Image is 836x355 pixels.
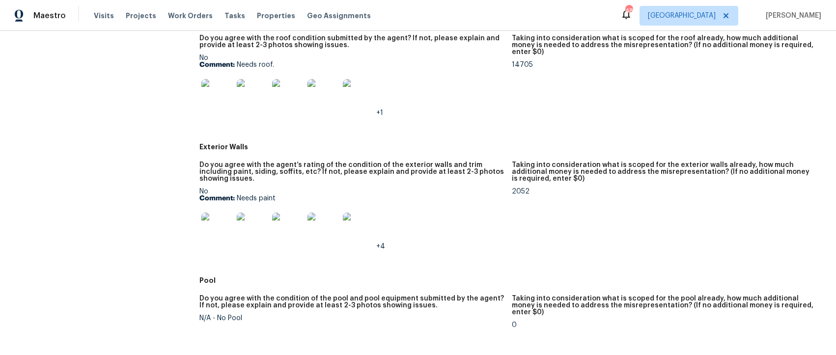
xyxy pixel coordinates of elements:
[648,11,716,21] span: [GEOGRAPHIC_DATA]
[376,243,385,250] span: +4
[199,275,824,285] h5: Pool
[199,61,235,68] b: Comment:
[199,195,504,202] p: Needs paint
[199,295,504,309] h5: Do you agree with the condition of the pool and pool equipment submitted by the agent? If not, pl...
[199,142,824,152] h5: Exterior Walls
[257,11,295,21] span: Properties
[512,295,816,316] h5: Taking into consideration what is scoped for the pool already, how much additional money is neede...
[512,35,816,55] h5: Taking into consideration what is scoped for the roof already, how much additional money is neede...
[168,11,213,21] span: Work Orders
[199,315,504,322] div: N/A - No Pool
[33,11,66,21] span: Maestro
[224,12,245,19] span: Tasks
[126,11,156,21] span: Projects
[512,61,816,68] div: 14705
[512,162,816,182] h5: Taking into consideration what is scoped for the exterior walls already, how much additional mone...
[625,6,632,16] div: 48
[762,11,821,21] span: [PERSON_NAME]
[199,35,504,49] h5: Do you agree with the roof condition submitted by the agent? If not, please explain and provide a...
[94,11,114,21] span: Visits
[512,322,816,328] div: 0
[199,188,504,250] div: No
[512,188,816,195] div: 2052
[199,162,504,182] h5: Do you agree with the agent’s rating of the condition of the exterior walls and trim including pa...
[199,195,235,202] b: Comment:
[376,109,383,116] span: +1
[307,11,371,21] span: Geo Assignments
[199,55,504,116] div: No
[199,61,504,68] p: Needs roof.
